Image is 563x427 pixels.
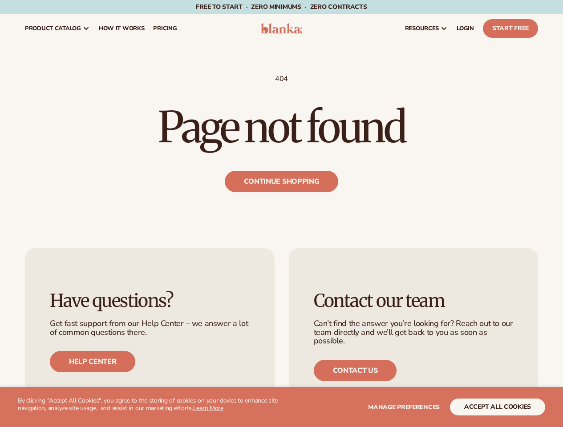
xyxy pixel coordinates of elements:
a: LOGIN [452,14,478,43]
span: product catalog [25,25,81,32]
a: product catalog [20,14,94,43]
a: Contact us [314,360,397,381]
a: Help center [50,351,135,372]
img: logo [261,23,303,34]
p: Get fast support from our Help Center – we answer a lot of common questions there. [50,319,250,337]
button: accept all cookies [450,399,545,415]
a: Continue shopping [225,171,339,192]
p: Can’t find the answer you’re looking for? Reach out to our team directly and we’ll get back to yo... [314,319,514,346]
a: How It Works [94,14,149,43]
span: LOGIN [457,25,474,32]
p: 404 [25,74,538,84]
a: Start Free [483,19,538,38]
a: pricing [149,14,181,43]
a: resources [401,14,452,43]
p: By clicking "Accept All Cookies", you agree to the storing of cookies on your device to enhance s... [18,397,282,412]
span: Free to start · ZERO minimums · ZERO contracts [196,3,367,11]
h3: Contact our team [314,291,514,310]
h1: Page not found [25,106,538,149]
h3: Have questions? [50,291,250,310]
span: Manage preferences [368,403,440,411]
a: Learn More [193,404,223,412]
span: pricing [153,25,177,32]
span: How It Works [99,25,145,32]
button: Manage preferences [368,399,440,415]
span: resources [405,25,439,32]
